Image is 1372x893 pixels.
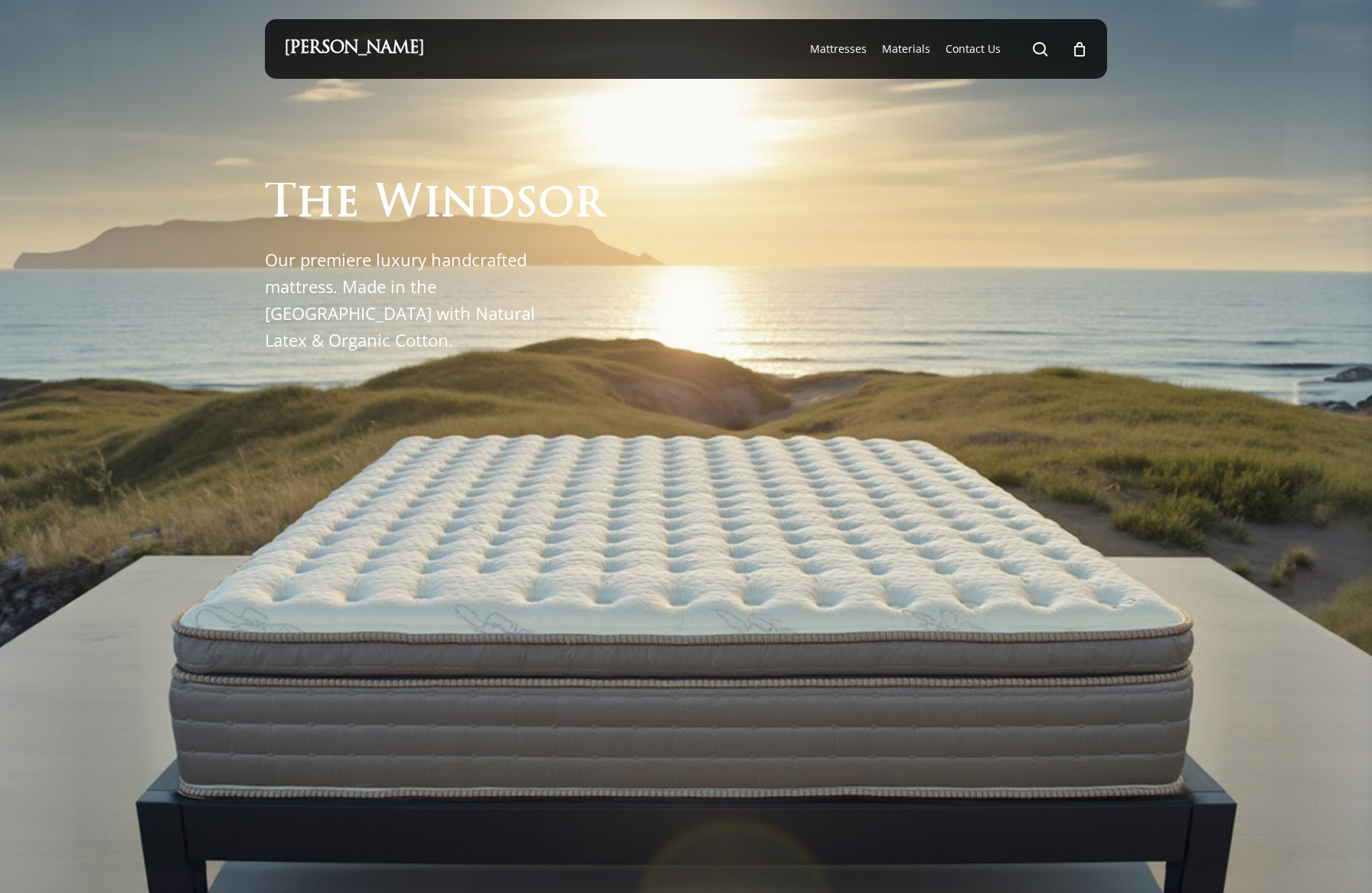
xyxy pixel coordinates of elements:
[374,183,423,228] span: W
[479,183,515,228] span: d
[265,183,604,228] h1: The Windsor
[265,183,296,228] span: T
[265,246,552,354] p: Our premiere luxury handcrafted mattress. Made in the [GEOGRAPHIC_DATA] with Natural Latex & Orga...
[810,41,867,57] a: Mattresses
[946,41,1001,56] span: Contact Us
[515,183,538,228] span: s
[296,183,335,228] span: h
[441,183,479,228] span: n
[423,183,441,228] span: i
[284,41,424,57] a: [PERSON_NAME]
[882,41,930,56] span: Materials
[335,183,359,228] span: e
[538,183,574,228] span: o
[946,41,1001,57] a: Contact Us
[574,184,604,229] span: r
[802,19,1088,79] nav: Main Menu
[882,41,930,57] a: Materials
[810,41,867,56] span: Mattresses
